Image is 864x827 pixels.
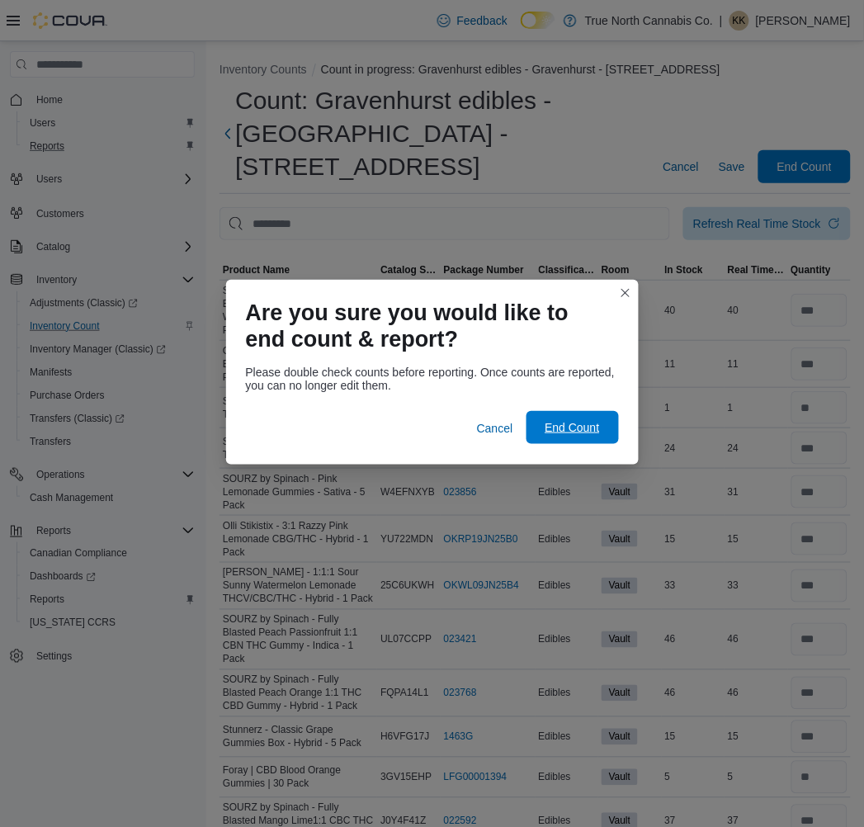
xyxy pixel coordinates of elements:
[470,412,520,445] button: Cancel
[616,283,635,303] button: Closes this modal window
[477,420,513,437] span: Cancel
[246,366,619,392] div: Please double check counts before reporting. Once counts are reported, you can no longer edit them.
[545,419,599,436] span: End Count
[246,300,606,352] h1: Are you sure you would like to end count & report?
[526,411,619,444] button: End Count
